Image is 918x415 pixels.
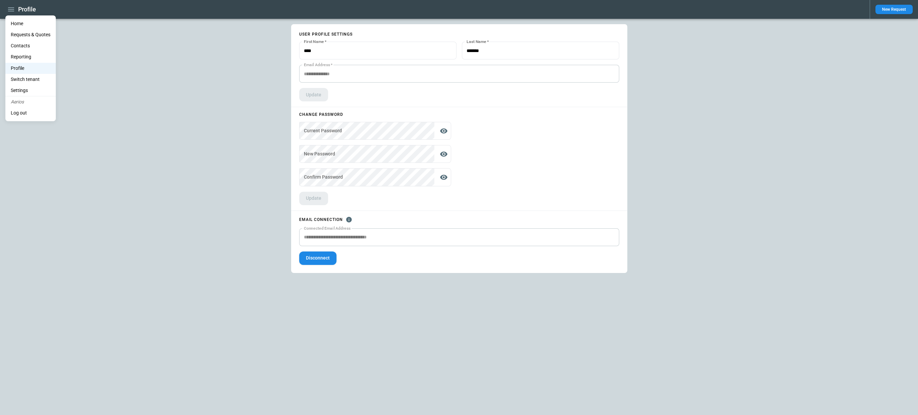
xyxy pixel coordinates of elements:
[5,85,56,96] a: Settings
[5,96,56,107] li: Aerios
[5,107,56,119] li: Log out
[5,18,56,29] a: Home
[5,63,56,74] a: Profile
[5,74,56,85] li: Switch tenant
[5,40,56,51] a: Contacts
[5,29,56,40] a: Requests & Quotes
[5,51,56,62] a: Reporting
